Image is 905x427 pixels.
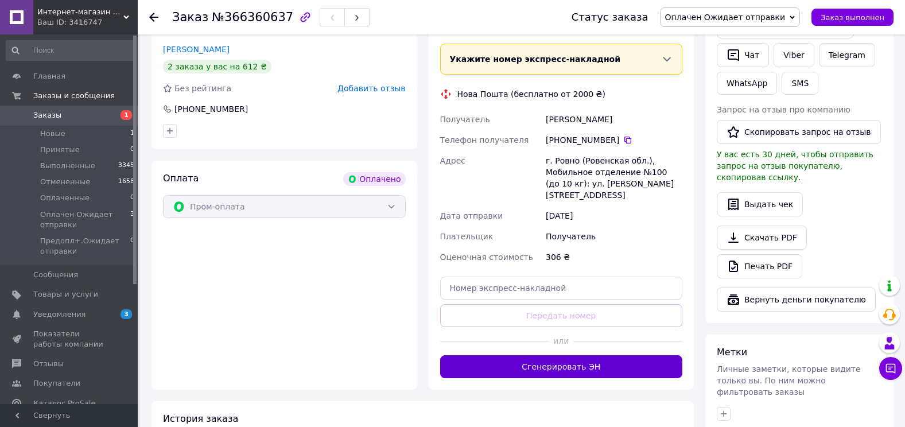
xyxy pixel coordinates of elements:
[717,347,747,358] span: Метки
[455,88,608,100] div: Нова Пошта (бесплатно от 2000 ₴)
[121,110,132,120] span: 1
[811,9,894,26] button: Заказ выполнен
[172,10,208,24] span: Заказ
[33,309,86,320] span: Уведомления
[37,17,138,28] div: Ваш ID: 3416747
[440,115,490,124] span: Получатель
[543,109,685,130] div: [PERSON_NAME]
[40,161,95,171] span: Выполненные
[33,329,106,350] span: Показатели работы компании
[572,11,648,23] div: Статус заказа
[440,156,465,165] span: Адрес
[717,254,802,278] a: Печать PDF
[33,71,65,81] span: Главная
[440,277,683,300] input: Номер экспресс-накладной
[118,161,134,171] span: 3345
[549,335,573,347] span: или
[546,134,682,146] div: [PHONE_NUMBER]
[130,209,134,230] span: 3
[717,192,803,216] button: Выдать чек
[821,13,884,22] span: Заказ выполнен
[665,13,786,22] span: Оплачен Ожидает отправки
[879,357,902,380] button: Чат с покупателем
[717,226,807,250] a: Скачать PDF
[440,253,534,262] span: Оценочная стоимость
[440,211,503,220] span: Дата отправки
[130,145,134,155] span: 0
[163,413,238,424] span: История заказа
[543,150,685,205] div: г. Ровно (Ровенская обл.), Мобильное отделение №100 (до 10 кг): ул. [PERSON_NAME][STREET_ADDRESS]
[543,226,685,247] div: Получатель
[33,378,80,389] span: Покупатели
[130,129,134,139] span: 1
[717,364,861,397] span: Личные заметки, которые видите только вы. По ним можно фильтровать заказы
[40,236,130,257] span: Предопл+.Ожидает отправки
[440,135,529,145] span: Телефон получателя
[450,55,621,64] span: Укажите номер экспресс-накладной
[717,43,769,67] button: Чат
[343,172,405,186] div: Оплачено
[118,177,134,187] span: 1658
[40,193,90,203] span: Оплаченные
[163,45,230,54] a: [PERSON_NAME]
[337,84,405,93] span: Добавить отзыв
[130,236,134,257] span: 0
[40,145,80,155] span: Принятые
[37,7,123,17] span: Интернет-магазин "Smile"
[173,103,249,115] div: [PHONE_NUMBER]
[819,43,875,67] a: Telegram
[782,72,818,95] button: SMS
[33,359,64,369] span: Отзывы
[717,288,876,312] button: Вернуть деньги покупателю
[40,129,65,139] span: Новые
[6,40,135,61] input: Поиск
[440,355,683,378] button: Сгенерировать ЭН
[717,150,873,182] span: У вас есть 30 дней, чтобы отправить запрос на отзыв покупателю, скопировав ссылку.
[163,173,199,184] span: Оплата
[130,193,134,203] span: 0
[543,247,685,267] div: 306 ₴
[33,398,95,409] span: Каталог ProSale
[121,309,132,319] span: 3
[717,120,881,144] button: Скопировать запрос на отзыв
[174,84,231,93] span: Без рейтинга
[40,177,90,187] span: Отмененные
[774,43,814,67] a: Viber
[149,11,158,23] div: Вернуться назад
[212,10,293,24] span: №366360637
[440,232,494,241] span: Плательщик
[33,289,98,300] span: Товары и услуги
[40,209,130,230] span: Оплачен Ожидает отправки
[163,60,271,73] div: 2 заказа у вас на 612 ₴
[543,205,685,226] div: [DATE]
[717,72,777,95] a: WhatsApp
[33,110,61,121] span: Заказы
[33,91,115,101] span: Заказы и сообщения
[33,270,78,280] span: Сообщения
[717,105,850,114] span: Запрос на отзыв про компанию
